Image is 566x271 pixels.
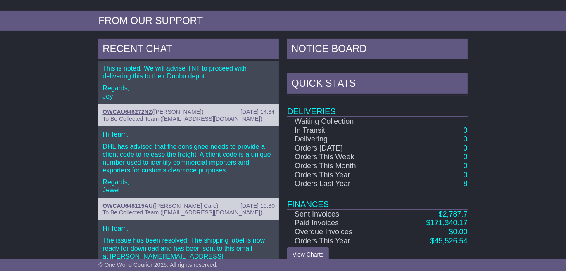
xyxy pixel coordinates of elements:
a: $45,526.54 [430,237,468,245]
p: Hi Team, [102,130,275,138]
div: [DATE] 14:34 [240,108,275,115]
span: [PERSON_NAME] Care [155,203,216,209]
td: Sent Invoices [287,210,393,219]
a: 0 [464,153,468,161]
a: 0 [464,162,468,170]
td: In Transit [287,126,393,135]
a: $0.00 [449,228,468,236]
p: DHL has advised that the consignee needs to provide a client code to release the freight. A clien... [102,143,275,174]
td: Orders This Week [287,153,393,162]
td: Orders This Month [287,162,393,171]
td: Overdue Invoices [287,228,393,237]
a: $2,787.7 [439,210,468,218]
span: 2,787.7 [443,210,468,218]
div: ( ) [102,203,275,210]
p: This is noted. We will advise TNT to proceed with delivering this to their Dubbo depot. [102,64,275,80]
div: FROM OUR SUPPORT [98,15,467,27]
td: Deliveries [287,96,468,117]
span: © One World Courier 2025. All rights reserved. [98,262,218,268]
a: OWCAU646272NZ [102,108,152,115]
a: 0 [464,126,468,134]
p: Regards, Joy [102,84,275,100]
span: 45,526.54 [435,237,468,245]
div: Quick Stats [287,73,468,96]
a: 0 [464,171,468,179]
span: 171,340.17 [430,219,468,227]
a: $171,340.17 [426,219,468,227]
a: View Charts [287,247,329,262]
a: 0 [464,144,468,152]
a: 0 [464,135,468,143]
p: The issue has been resolved. The shipping label is now ready for download and has been sent to th... [102,236,275,268]
span: [PERSON_NAME] [154,108,202,115]
td: Finances [287,189,468,210]
td: Delivering [287,135,393,144]
span: To Be Collected Team ([EMAIL_ADDRESS][DOMAIN_NAME]) [102,209,262,216]
td: Orders [DATE] [287,144,393,153]
td: Orders This Year [287,237,393,246]
p: Regards, Jewel [102,178,275,194]
div: RECENT CHAT [98,39,279,61]
td: Waiting Collection [287,117,393,126]
span: 0.00 [453,228,468,236]
div: NOTICE BOARD [287,39,468,61]
p: Hi Team, [102,224,275,232]
a: 8 [464,179,468,188]
td: Paid Invoices [287,219,393,228]
td: Orders Last Year [287,179,393,189]
a: OWCAU648115AU [102,203,152,209]
span: To Be Collected Team ([EMAIL_ADDRESS][DOMAIN_NAME]) [102,115,262,122]
td: Orders This Year [287,171,393,180]
div: [DATE] 10:30 [240,203,275,210]
div: ( ) [102,108,275,115]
